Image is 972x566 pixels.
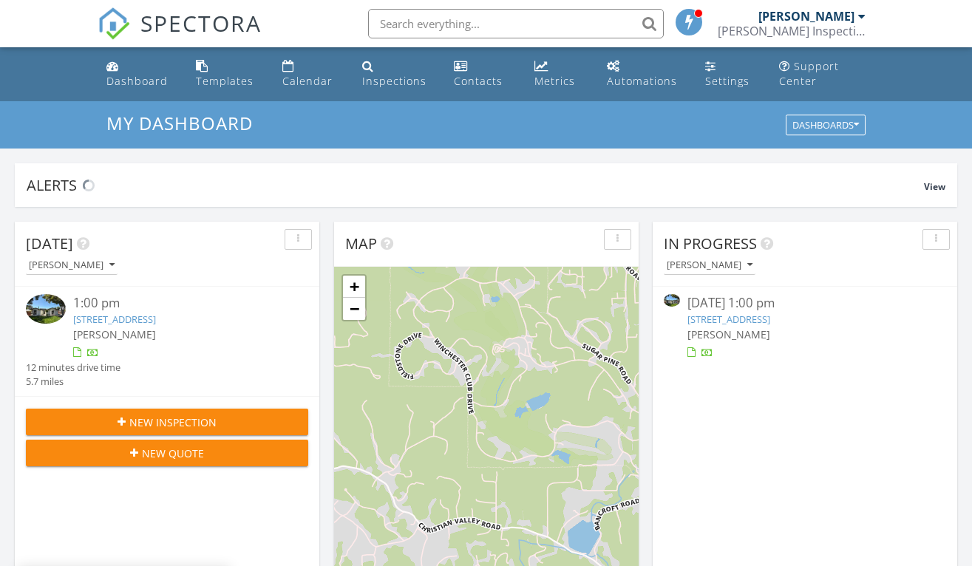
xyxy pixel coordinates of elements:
[687,313,770,326] a: [STREET_ADDRESS]
[73,313,156,326] a: [STREET_ADDRESS]
[687,294,922,313] div: [DATE] 1:00 pm
[98,7,130,40] img: The Best Home Inspection Software - Spectora
[27,175,924,195] div: Alerts
[664,294,680,306] img: 9368963%2Fcover_photos%2F4Jc3goVPTX9m85XD6k4q%2Fsmall.jpg
[924,180,945,193] span: View
[362,74,426,88] div: Inspections
[664,233,757,253] span: In Progress
[26,375,120,389] div: 5.7 miles
[448,53,516,95] a: Contacts
[667,260,752,270] div: [PERSON_NAME]
[26,440,308,466] button: New Quote
[101,53,179,95] a: Dashboard
[773,53,871,95] a: Support Center
[29,260,115,270] div: [PERSON_NAME]
[26,256,118,276] button: [PERSON_NAME]
[368,9,664,38] input: Search everything...
[106,74,168,88] div: Dashboard
[356,53,436,95] a: Inspections
[190,53,265,95] a: Templates
[73,294,285,313] div: 1:00 pm
[73,327,156,341] span: [PERSON_NAME]
[282,74,333,88] div: Calendar
[343,276,365,298] a: Zoom in
[664,294,946,360] a: [DATE] 1:00 pm [STREET_ADDRESS] [PERSON_NAME]
[345,233,377,253] span: Map
[142,446,204,461] span: New Quote
[26,233,73,253] span: [DATE]
[529,53,590,95] a: Metrics
[454,74,503,88] div: Contacts
[26,361,120,375] div: 12 minutes drive time
[129,415,217,430] span: New Inspection
[601,53,687,95] a: Automations (Basic)
[98,20,262,51] a: SPECTORA
[26,294,308,389] a: 1:00 pm [STREET_ADDRESS] [PERSON_NAME] 12 minutes drive time 5.7 miles
[343,298,365,320] a: Zoom out
[140,7,262,38] span: SPECTORA
[687,327,770,341] span: [PERSON_NAME]
[699,53,761,95] a: Settings
[607,74,677,88] div: Automations
[786,115,866,136] button: Dashboards
[106,111,253,135] span: My Dashboard
[792,120,859,131] div: Dashboards
[26,294,66,324] img: 9368963%2Fcover_photos%2F4Jc3goVPTX9m85XD6k4q%2Fsmall.jpg
[705,74,750,88] div: Settings
[276,53,344,95] a: Calendar
[664,256,755,276] button: [PERSON_NAME]
[196,74,254,88] div: Templates
[779,59,839,88] div: Support Center
[758,9,854,24] div: [PERSON_NAME]
[534,74,575,88] div: Metrics
[26,409,308,435] button: New Inspection
[718,24,866,38] div: Moylan Inspections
